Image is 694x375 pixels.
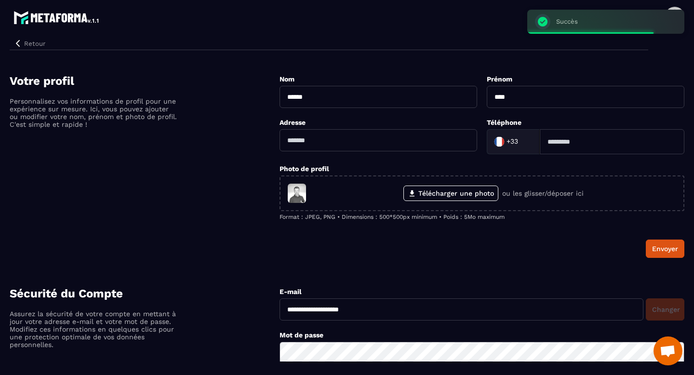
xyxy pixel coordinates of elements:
div: Search for option [487,129,540,154]
label: Téléphone [487,119,521,126]
h4: Votre profil [10,74,280,88]
label: E-mail [280,288,302,295]
p: Format : JPEG, PNG • Dimensions : 500*500px minimum • Poids : 5Mo maximum [280,214,684,220]
label: Prénom [487,75,512,83]
button: Retour [10,37,49,50]
label: Mot de passe [280,331,323,339]
label: Télécharger une photo [403,186,498,201]
p: Assurez la sécurité de votre compte en mettant à jour votre adresse e-mail et votre mot de passe.... [10,310,178,348]
label: Adresse [280,119,306,126]
button: Envoyer [646,240,684,258]
h4: Sécurité du Compte [10,287,280,300]
label: Photo de profil [280,165,329,173]
img: Country Flag [490,132,509,151]
span: +33 [507,137,518,147]
img: logo [13,9,100,26]
a: Ouvrir le chat [654,336,682,365]
p: Personnalisez vos informations de profil pour une expérience sur mesure. Ici, vous pouvez ajouter... [10,97,178,128]
p: ou les glisser/déposer ici [502,189,584,197]
label: Nom [280,75,294,83]
input: Search for option [520,134,530,149]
